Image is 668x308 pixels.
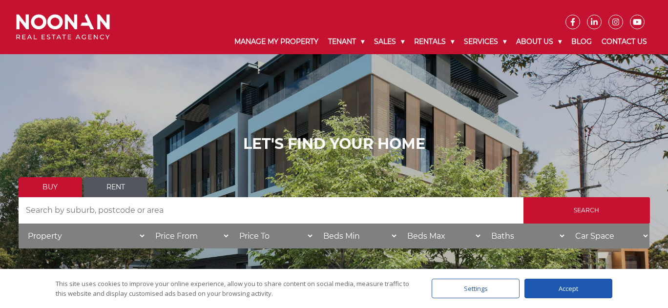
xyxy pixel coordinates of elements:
[19,197,523,224] input: Search by suburb, postcode or area
[56,279,412,298] div: This site uses cookies to improve your online experience, allow you to share content on social me...
[19,135,650,153] h1: LET'S FIND YOUR HOME
[19,177,82,197] a: Buy
[511,29,566,54] a: About Us
[409,29,459,54] a: Rentals
[459,29,511,54] a: Services
[566,29,597,54] a: Blog
[84,177,147,197] a: Rent
[524,279,612,298] div: Accept
[16,14,110,40] img: Noonan Real Estate Agency
[323,29,369,54] a: Tenant
[369,29,409,54] a: Sales
[230,29,323,54] a: Manage My Property
[523,197,650,224] input: Search
[597,29,652,54] a: Contact Us
[432,279,520,298] div: Settings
